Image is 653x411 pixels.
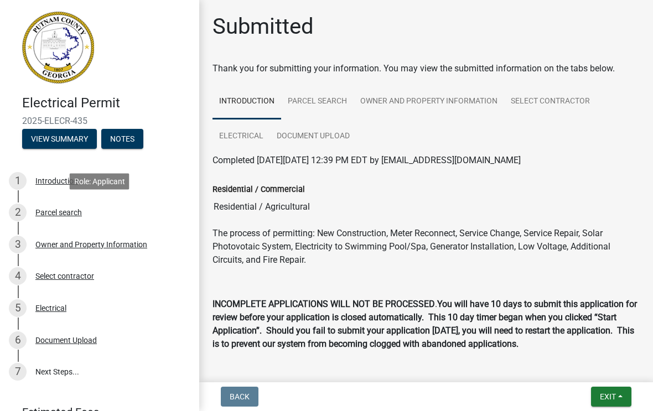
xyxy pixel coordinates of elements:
[35,336,97,344] div: Document Upload
[213,155,521,165] span: Completed [DATE][DATE] 12:39 PM EDT by [EMAIL_ADDRESS][DOMAIN_NAME]
[22,95,190,111] h4: Electrical Permit
[221,387,258,407] button: Back
[35,304,66,312] div: Electrical
[213,13,314,40] h1: Submitted
[354,84,504,119] a: Owner and Property Information
[281,84,354,119] a: Parcel search
[70,173,129,189] div: Role: Applicant
[213,298,640,351] p: .
[35,272,94,280] div: Select contractor
[213,84,281,119] a: Introduction
[9,299,27,317] div: 5
[9,267,27,285] div: 4
[504,84,597,119] a: Select contractor
[9,363,27,381] div: 7
[35,209,82,216] div: Parcel search
[22,129,97,149] button: View Summary
[213,227,640,267] p: The process of permitting: New Construction, Meter Reconnect, Service Change, Service Repair, Sol...
[101,129,143,149] button: Notes
[270,119,356,154] a: Document Upload
[213,119,270,154] a: Electrical
[22,116,177,126] span: 2025-ELECR-435
[213,62,640,75] div: Thank you for submitting your information. You may view the submitted information on the tabs below.
[35,241,147,248] div: Owner and Property Information
[230,392,250,401] span: Back
[22,135,97,144] wm-modal-confirm: Summary
[35,177,78,185] div: Introduction
[22,12,94,84] img: Putnam County, Georgia
[9,236,27,253] div: 3
[600,392,616,401] span: Exit
[9,331,27,349] div: 6
[213,186,305,194] label: Residential / Commercial
[213,299,435,309] strong: INCOMPLETE APPLICATIONS WILL NOT BE PROCESSED
[9,204,27,221] div: 2
[9,172,27,190] div: 1
[101,135,143,144] wm-modal-confirm: Notes
[591,387,631,407] button: Exit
